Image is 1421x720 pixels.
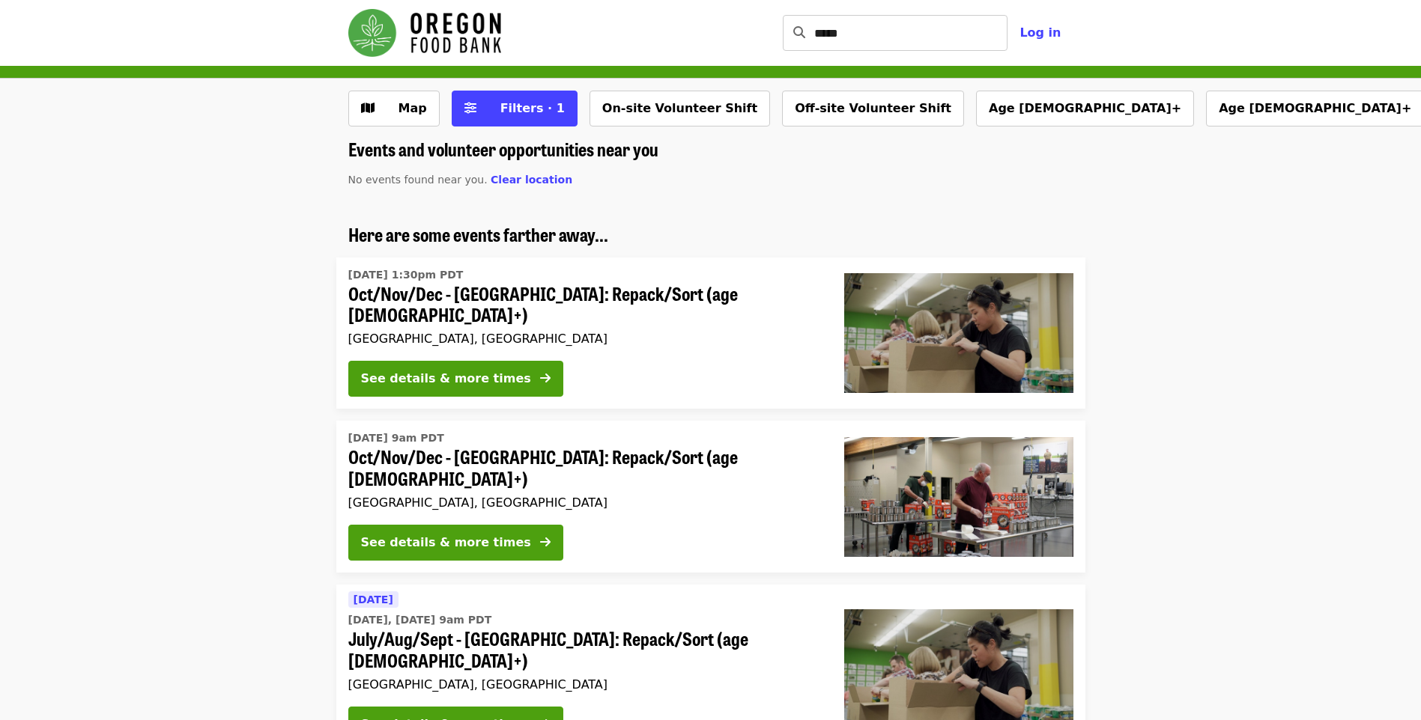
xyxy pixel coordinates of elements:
[491,174,572,186] span: Clear location
[844,273,1073,393] img: Oct/Nov/Dec - Portland: Repack/Sort (age 8+) organized by Oregon Food Bank
[348,9,501,57] img: Oregon Food Bank - Home
[348,361,563,397] button: See details & more times
[348,283,820,326] span: Oct/Nov/Dec - [GEOGRAPHIC_DATA]: Repack/Sort (age [DEMOGRAPHIC_DATA]+)
[1008,18,1073,48] button: Log in
[464,101,476,115] i: sliders-h icon
[336,257,1085,409] a: See details for "Oct/Nov/Dec - Portland: Repack/Sort (age 8+)"
[590,91,770,126] button: On-site Volunteer Shift
[976,91,1194,126] button: Age [DEMOGRAPHIC_DATA]+
[844,437,1073,557] img: Oct/Nov/Dec - Portland: Repack/Sort (age 16+) organized by Oregon Food Bank
[348,91,440,126] button: Show map view
[782,91,964,126] button: Off-site Volunteer Shift
[1019,25,1061,40] span: Log in
[348,446,820,489] span: Oct/Nov/Dec - [GEOGRAPHIC_DATA]: Repack/Sort (age [DEMOGRAPHIC_DATA]+)
[336,421,1085,573] a: See details for "Oct/Nov/Dec - Portland: Repack/Sort (age 16+)"
[452,91,578,126] button: Filters (1 selected)
[348,628,820,671] span: July/Aug/Sept - [GEOGRAPHIC_DATA]: Repack/Sort (age [DEMOGRAPHIC_DATA]+)
[793,25,805,40] i: search icon
[540,371,551,385] i: arrow-right icon
[348,221,608,247] span: Here are some events farther away...
[348,332,820,346] div: [GEOGRAPHIC_DATA], [GEOGRAPHIC_DATA]
[348,430,444,446] time: [DATE] 9am PDT
[361,370,531,388] div: See details & more times
[348,174,488,186] span: No events found near you.
[399,101,427,115] span: Map
[348,612,492,628] time: [DATE], [DATE] 9am PDT
[814,15,1008,51] input: Search
[361,534,531,552] div: See details & more times
[361,101,375,115] i: map icon
[348,495,820,510] div: [GEOGRAPHIC_DATA], [GEOGRAPHIC_DATA]
[348,135,658,162] span: Events and volunteer opportunities near you
[491,172,572,188] button: Clear location
[348,267,464,283] time: [DATE] 1:30pm PDT
[540,535,551,549] i: arrow-right icon
[348,525,563,561] button: See details & more times
[354,594,393,605] span: [DATE]
[348,677,820,692] div: [GEOGRAPHIC_DATA], [GEOGRAPHIC_DATA]
[500,101,565,115] span: Filters · 1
